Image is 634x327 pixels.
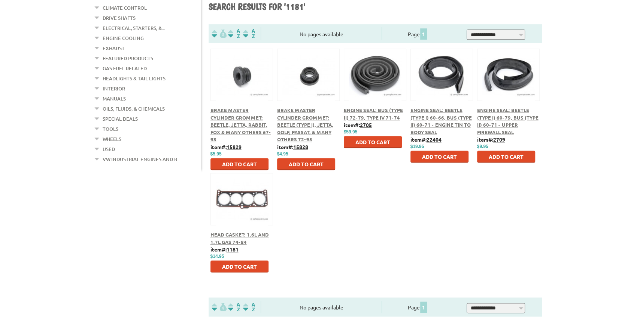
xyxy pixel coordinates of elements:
[210,158,269,170] button: Add to Cart
[344,121,372,128] b: item#:
[242,303,257,311] img: Sort by Sales Rank
[103,64,147,73] a: Gas Fuel Related
[103,84,125,93] a: Interior
[212,29,227,38] img: filterpricelow.svg
[227,246,239,253] u: 1181
[210,151,222,157] span: $5.95
[210,107,271,142] a: Brake Master Cylinder Grommet: Beetle, Jetta, Rabbit, Fox & Many Others 67-93
[420,28,427,40] span: 1
[360,121,372,128] u: 2705
[355,139,390,145] span: Add to Cart
[344,107,403,121] a: Engine Seal: Bus (Type II) 72-79, Type IV 71-74
[103,124,118,134] a: Tools
[261,303,382,311] div: No pages available
[382,301,453,313] div: Page
[210,254,224,259] span: $14.95
[422,153,457,160] span: Add to Cart
[222,263,257,270] span: Add to Cart
[212,303,227,311] img: filterpricelow.svg
[489,153,524,160] span: Add to Cart
[103,43,125,53] a: Exhaust
[277,144,308,150] b: item#:
[210,231,269,245] a: Head Gasket: 1.6L and 1.7L Gas 74-84
[222,161,257,167] span: Add to Cart
[210,246,239,253] b: item#:
[103,104,165,114] a: Oils, Fluids, & Chemicals
[103,144,115,154] a: Used
[410,144,424,149] span: $19.95
[493,136,505,143] u: 2709
[477,144,488,149] span: $9.95
[103,94,126,104] a: Manuals
[382,27,453,40] div: Page
[420,302,427,313] span: 1
[227,303,242,311] img: Sort by Headline
[210,260,269,272] button: Add to Cart
[103,33,144,43] a: Engine Cooling
[477,151,535,163] button: Add to Cart
[103,114,138,124] a: Special Deals
[410,136,442,143] b: item#:
[103,134,121,144] a: Wheels
[103,13,136,23] a: Drive Shafts
[344,136,402,148] button: Add to Cart
[477,136,505,143] b: item#:
[344,129,358,135] span: $59.95
[277,158,335,170] button: Add to Cart
[210,144,242,150] b: item#:
[103,74,166,83] a: Headlights & Tail Lights
[410,151,468,163] button: Add to Cart
[277,151,288,157] span: $4.95
[103,3,147,13] a: Climate Control
[103,53,153,63] a: Featured Products
[242,29,257,38] img: Sort by Sales Rank
[277,107,333,142] a: Brake Master Cylinder Grommet: Beetle (Type I), Jetta, Golf, Passat, & Many Others 72-95
[209,1,542,13] h1: Search results for '1181'
[427,136,442,143] u: 22404
[261,30,382,38] div: No pages available
[227,29,242,38] img: Sort by Headline
[289,161,324,167] span: Add to Cart
[103,154,181,164] a: VW Industrial Engines and R...
[410,107,472,135] a: Engine Seal: Beetle (Type I) 60-66, Bus (Type II) 60-71 - Engine Tin to Body Seal
[477,107,539,135] a: Engine Seal: Beetle (Type I) 60-79, Bus (Type II) 60-71 - Upper Firewall Seal
[293,144,308,150] u: 15828
[103,23,165,33] a: Electrical, Starters, &...
[227,144,242,150] u: 15829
